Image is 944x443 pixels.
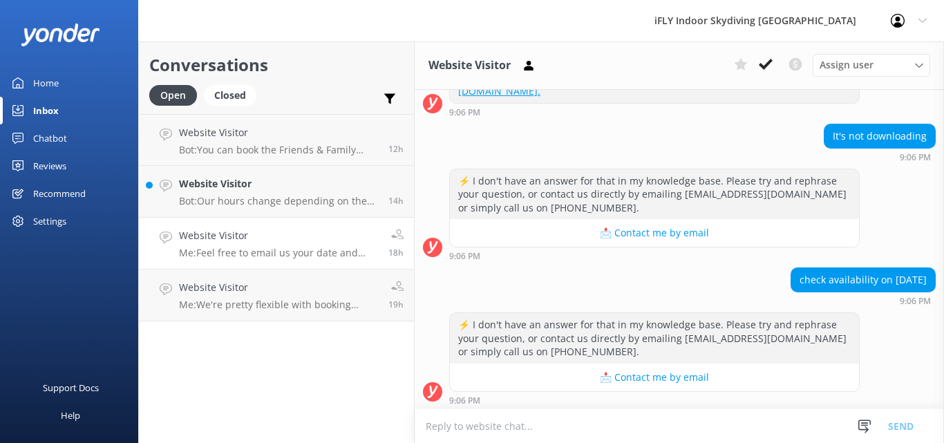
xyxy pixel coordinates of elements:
h4: Website Visitor [179,125,378,140]
div: Sep 15 2025 09:06pm (UTC +12:00) Pacific/Auckland [449,395,860,405]
div: Support Docs [43,374,99,402]
strong: 9:06 PM [449,397,480,405]
div: Sep 15 2025 09:06pm (UTC +12:00) Pacific/Auckland [791,296,936,305]
div: Home [33,69,59,97]
div: Sep 15 2025 09:06pm (UTC +12:00) Pacific/Auckland [824,152,936,162]
button: 📩 Contact me by email [450,219,859,247]
span: Sep 17 2025 02:48pm (UTC +12:00) Pacific/Auckland [388,299,404,310]
div: Chatbot [33,124,67,152]
h2: Conversations [149,52,404,78]
div: Sep 15 2025 09:06pm (UTC +12:00) Pacific/Auckland [449,107,860,117]
span: Sep 17 2025 09:48pm (UTC +12:00) Pacific/Auckland [388,143,404,155]
div: check availability on [DATE] [791,268,935,292]
div: Recommend [33,180,86,207]
span: Sep 17 2025 07:46pm (UTC +12:00) Pacific/Auckland [388,195,404,207]
div: Open [149,85,197,106]
h3: Website Visitor [428,57,511,75]
div: ⚡ I don't have an answer for that in my knowledge base. Please try and rephrase your question, or... [450,169,859,220]
strong: 9:06 PM [449,252,480,261]
img: yonder-white-logo.png [21,23,100,46]
strong: 9:06 PM [449,109,480,117]
div: ⚡ I don't have an answer for that in my knowledge base. Please try and rephrase your question, or... [450,313,859,364]
div: Help [61,402,80,429]
a: Website VisitorBot:You can book the Friends & Family Pack, which includes 8 flights shared betwee... [139,114,414,166]
strong: 9:06 PM [900,153,931,162]
strong: 9:06 PM [900,297,931,305]
span: Sep 17 2025 03:19pm (UTC +12:00) Pacific/Auckland [388,247,404,258]
div: Settings [33,207,66,235]
a: Website VisitorBot:Our hours change depending on the time of year. You can see up-to-date times a... [139,166,414,218]
div: Closed [204,85,256,106]
p: Bot: Our hours change depending on the time of year. You can see up-to-date times at [URL][DOMAIN... [179,195,378,207]
a: Open [149,87,204,102]
h4: Website Visitor [179,280,378,295]
div: Reviews [33,152,66,180]
p: Me: Feel free to email us your date and time preference ([EMAIL_ADDRESS][DOMAIN_NAME]) for April ... [179,247,378,259]
a: Website VisitorMe:Feel free to email us your date and time preference ([EMAIL_ADDRESS][DOMAIN_NAM... [139,218,414,270]
button: 📩 Contact me by email [450,364,859,391]
div: Inbox [33,97,59,124]
span: Assign user [820,57,874,73]
a: Closed [204,87,263,102]
h4: Website Visitor [179,176,378,191]
h4: Website Visitor [179,228,378,243]
div: It's not downloading [824,124,935,148]
p: Me: We're pretty flexible with booking times and accept walk-ins daily! Please note, we strongly ... [179,299,378,311]
div: Assign User [813,54,930,76]
p: Bot: You can book the Friends & Family Pack, which includes 8 flights shared between 4 people. Ea... [179,144,378,156]
div: Sep 15 2025 09:06pm (UTC +12:00) Pacific/Auckland [449,251,860,261]
a: Website VisitorMe:We're pretty flexible with booking times and accept walk-ins daily! Please note... [139,270,414,321]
